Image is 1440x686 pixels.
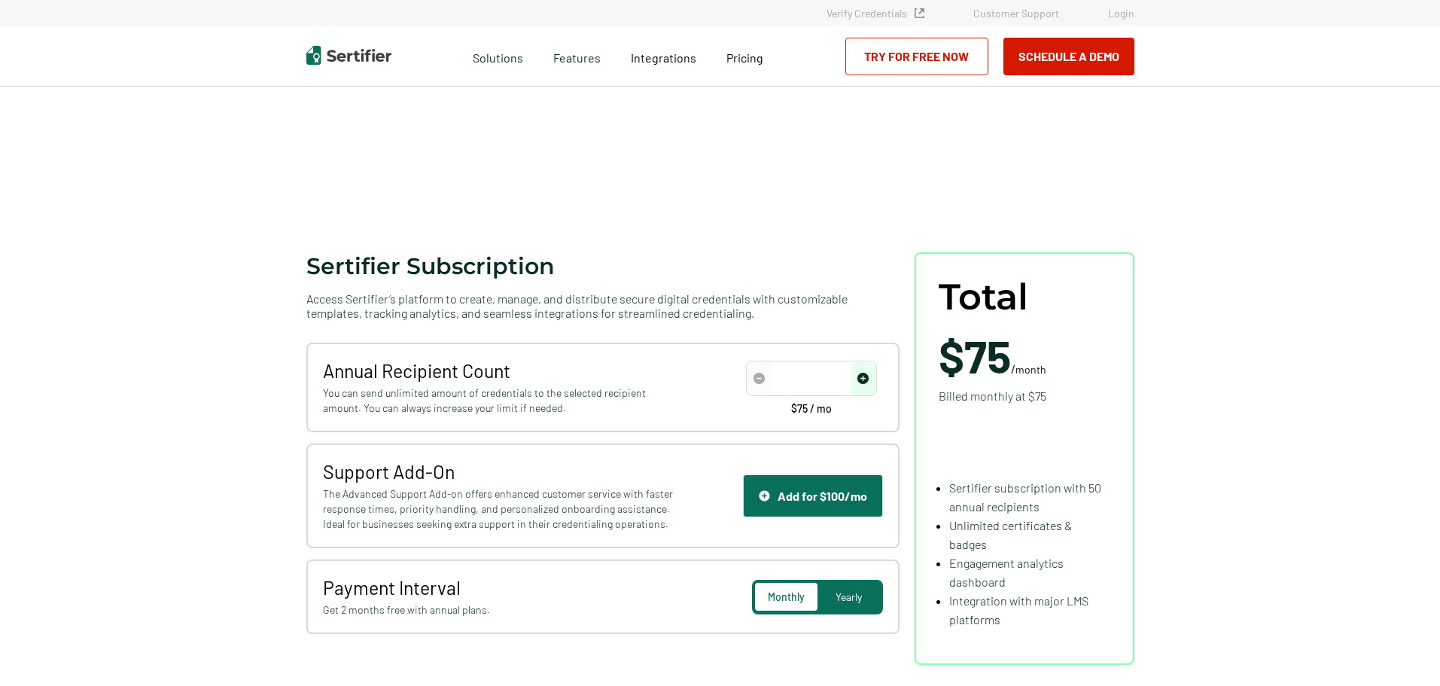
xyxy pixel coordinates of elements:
span: Integration with major LMS platforms [949,593,1088,627]
span: Solutions [473,47,523,66]
span: decrease number [747,362,772,395]
span: Sertifier subscription with 50 annual recipients [949,480,1101,514]
a: Integrations [631,47,696,66]
button: Support IconAdd for $100/mo [743,474,883,517]
a: Try for Free Now [845,38,988,75]
span: $75 [939,328,1011,383]
span: $75 / mo [791,404,832,414]
span: Billed monthly at $75 [939,386,1046,405]
span: Pricing [726,50,763,65]
span: Support Add-On [323,460,677,483]
img: Support Icon [759,490,770,502]
a: Verify Credentials [827,7,924,20]
span: Annual Recipient Count [323,359,677,382]
span: Payment Interval [323,576,677,599]
span: Monthly [768,590,805,603]
span: You can send unlimited amount of credentials to the selected recipient amount. You can always inc... [323,386,677,416]
a: Pricing [726,47,763,66]
img: Decrease Icon [753,373,765,384]
img: Verified [915,8,924,18]
span: Yearly [836,590,862,603]
span: Get 2 months free with annual plans. [323,602,677,617]
span: Access Sertifier’s platform to create, manage, and distribute secure digital credentials with cus... [306,291,900,320]
span: increase number [851,362,875,395]
span: The Advanced Support Add-on offers enhanced customer service with faster response times, priority... [323,486,677,532]
span: Features [553,47,601,66]
img: Sertifier | Digital Credentialing Platform [306,46,391,65]
span: Integrations [631,50,696,65]
img: Increase Icon [857,373,869,384]
span: Engagement analytics dashboard [949,556,1064,589]
span: Sertifier Subscription [306,252,555,280]
span: Total [939,276,1028,318]
span: month [1015,363,1046,376]
a: Login [1108,7,1134,20]
div: Add for $100/mo [759,489,867,503]
span: / [939,333,1046,378]
a: Customer Support [973,7,1059,20]
span: Unlimited certificates & badges [949,518,1072,551]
